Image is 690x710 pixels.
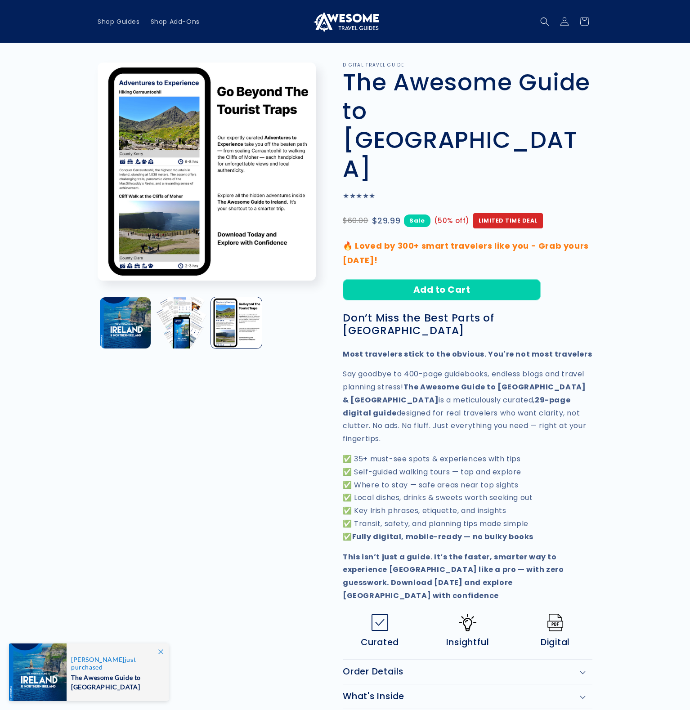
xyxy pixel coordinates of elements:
span: Sale [404,214,430,227]
span: just purchased [71,656,159,671]
span: Digital [541,637,570,648]
strong: Most travelers stick to the obvious. You're not most travelers [343,349,592,359]
span: Shop Add-Ons [151,18,200,26]
p: ★★★★★ [343,190,592,203]
strong: Fully digital, mobile-ready — no bulky books [352,531,533,542]
span: $29.99 [372,214,401,228]
img: Idea-icon.png [459,614,476,631]
span: $60.00 [343,214,368,228]
h3: Don’t Miss the Best Parts of [GEOGRAPHIC_DATA] [343,312,592,338]
button: Load image 2 in gallery view [155,297,206,348]
button: Load image 3 in gallery view [211,297,262,348]
h2: Order Details [343,666,403,677]
a: Awesome Travel Guides [308,7,382,36]
summary: What's Inside [343,684,592,709]
span: Limited Time Deal [473,213,543,228]
span: Shop Guides [98,18,140,26]
span: Curated [361,637,399,648]
button: Load image 1 in gallery view [100,297,151,348]
span: [PERSON_NAME] [71,656,125,663]
span: (50% off) [434,214,470,227]
summary: Order Details [343,660,592,684]
img: Awesome Travel Guides [311,11,379,32]
strong: The Awesome Guide to [GEOGRAPHIC_DATA] & [GEOGRAPHIC_DATA] [343,382,586,405]
strong: This isn’t just a guide. It’s the faster, smarter way to experience [GEOGRAPHIC_DATA] like a pro ... [343,552,564,601]
a: Shop Guides [92,12,145,31]
a: Shop Add-Ons [145,12,205,31]
p: Say goodbye to 400-page guidebooks, endless blogs and travel planning stress! is a meticulously c... [343,368,592,446]
p: ✅ 35+ must-see spots & experiences with tips ✅ Self-guided walking tours — tap and explore ✅ Wher... [343,453,592,544]
h1: The Awesome Guide to [GEOGRAPHIC_DATA] [343,68,592,183]
span: Insightful [446,637,489,648]
button: Add to Cart [343,279,541,300]
h2: What's Inside [343,691,404,702]
span: The Awesome Guide to [GEOGRAPHIC_DATA] [71,671,159,692]
summary: Search [535,12,555,31]
p: DIGITAL TRAVEL GUIDE [343,63,592,68]
media-gallery: Gallery Viewer [98,63,320,350]
p: 🔥 Loved by 300+ smart travelers like you - Grab yours [DATE]! [343,239,592,268]
img: Pdf.png [547,614,564,631]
